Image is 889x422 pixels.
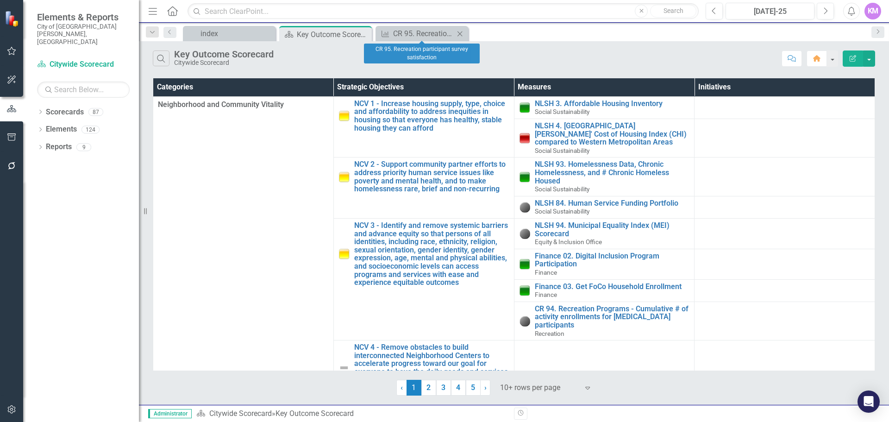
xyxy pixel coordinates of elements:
[519,171,530,183] img: On Target
[535,221,690,238] a: NLSH 94. Municipal Equality Index (MEI) Scorecard
[535,199,690,208] a: NLSH 84. Human Service Funding Portfolio
[535,108,589,115] span: Social Sustainability
[188,3,699,19] input: Search ClearPoint...
[421,380,436,396] a: 2
[650,5,696,18] button: Search
[297,29,369,40] div: Key Outcome Scorecard
[519,315,530,327] img: No Information
[185,28,273,39] a: index
[535,122,690,146] a: NLSH 4. [GEOGRAPHIC_DATA][PERSON_NAME]' Cost of Housing Index (CHI) compared to Western Metropoli...
[333,157,514,219] td: Double-Click to Edit Right Click for Context Menu
[514,119,695,157] td: Double-Click to Edit Right Click for Context Menu
[338,110,350,121] img: Caution
[37,59,130,70] a: Citywide Scorecard
[46,124,77,135] a: Elements
[858,391,880,413] div: Open Intercom Messenger
[37,12,130,23] span: Elements & Reports
[519,285,530,296] img: On Target
[148,409,192,418] span: Administrator
[407,380,421,396] span: 1
[535,208,589,215] span: Social Sustainability
[484,383,487,392] span: ›
[76,143,91,151] div: 9
[519,258,530,270] img: On Target
[726,3,814,19] button: [DATE]-25
[514,279,695,302] td: Double-Click to Edit Right Click for Context Menu
[535,147,589,154] span: Social Sustainability
[514,218,695,249] td: Double-Click to Edit Right Click for Context Menu
[37,23,130,45] small: City of [GEOGRAPHIC_DATA][PERSON_NAME], [GEOGRAPHIC_DATA]
[153,96,334,395] td: Double-Click to Edit
[466,380,481,396] a: 5
[436,380,451,396] a: 3
[354,343,509,392] a: NCV 4 - Remove obstacles to build interconnected Neighborhood Centers to accelerate progress towa...
[333,218,514,340] td: Double-Click to Edit Right Click for Context Menu
[535,185,589,193] span: Social Sustainability
[451,380,466,396] a: 4
[364,44,480,63] div: CR 95. Recreation participant survey satisfaction
[514,157,695,196] td: Double-Click to Edit Right Click for Context Menu
[519,228,530,239] img: No Information
[333,340,514,396] td: Double-Click to Edit Right Click for Context Menu
[535,330,564,337] span: Recreation
[174,49,274,59] div: Key Outcome Scorecard
[535,238,602,246] span: Equity & Inclusion Office
[535,160,690,185] a: NLSH 93. Homelessness Data, Chronic Homelessness, and # Chronic Homeless Housed
[664,7,683,14] span: Search
[519,102,530,113] img: On Target
[519,202,530,213] img: No Information
[401,383,403,392] span: ‹
[37,82,130,98] input: Search Below...
[158,100,329,110] span: Neighborhood and Community Vitality
[864,3,881,19] button: KM
[196,409,507,419] div: »
[519,132,530,144] img: Below Plan
[535,291,557,298] span: Finance
[354,100,509,132] a: NCV 1 - Increase housing supply, type, choice and affordability to address inequities in housing ...
[354,160,509,193] a: NCV 2 - Support community partner efforts to address priority human service issues like poverty a...
[275,409,354,418] div: Key Outcome Scorecard
[535,305,690,329] a: CR 94. Recreation Programs - Cumulative # of activity enrollments for [MEDICAL_DATA] participants
[5,11,21,27] img: ClearPoint Strategy
[729,6,811,17] div: [DATE]-25
[209,409,272,418] a: Citywide Scorecard
[46,107,84,118] a: Scorecards
[514,96,695,119] td: Double-Click to Edit Right Click for Context Menu
[514,249,695,279] td: Double-Click to Edit Right Click for Context Menu
[88,108,103,116] div: 87
[338,248,350,259] img: Caution
[535,269,557,276] span: Finance
[338,171,350,183] img: Caution
[535,252,690,268] a: Finance 02. Digital Inclusion Program Participation
[174,59,274,66] div: Citywide Scorecard
[333,96,514,157] td: Double-Click to Edit Right Click for Context Menu
[378,28,454,39] a: CR 95. Recreation participant survey satisfaction
[354,221,509,287] a: NCV 3 - Identify and remove systemic barriers and advance equity so that persons of all identitie...
[46,142,72,152] a: Reports
[535,100,690,108] a: NLSH 3. Affordable Housing Inventory
[81,126,100,133] div: 124
[393,28,454,39] div: CR 95. Recreation participant survey satisfaction
[514,302,695,340] td: Double-Click to Edit Right Click for Context Menu
[514,196,695,218] td: Double-Click to Edit Right Click for Context Menu
[338,362,350,373] img: Not Defined
[535,283,690,291] a: Finance 03. Get FoCo Household Enrollment
[200,28,273,39] div: index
